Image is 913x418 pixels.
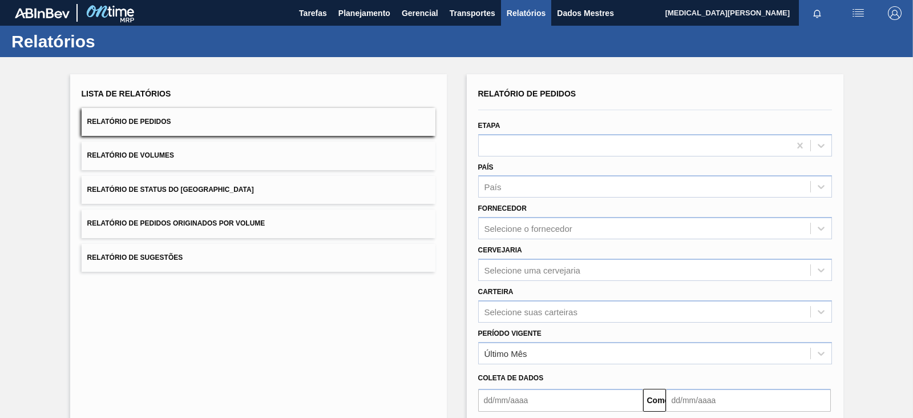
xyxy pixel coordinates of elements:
[87,254,183,262] font: Relatório de Sugestões
[82,142,435,170] button: Relatório de Volumes
[851,6,865,20] img: ações do usuário
[299,9,327,18] font: Tarefas
[484,182,502,192] font: País
[338,9,390,18] font: Planejamento
[643,389,666,412] button: Comeu
[478,374,544,382] font: Coleta de dados
[478,288,514,296] font: Carteira
[478,389,643,412] input: dd/mm/aaaa
[665,9,790,17] font: [MEDICAL_DATA][PERSON_NAME]
[647,396,674,405] font: Comeu
[888,6,902,20] img: Sair
[478,89,576,98] font: Relatório de Pedidos
[478,163,494,171] font: País
[478,122,500,130] font: Etapa
[484,307,577,316] font: Selecione suas carteiras
[82,108,435,136] button: Relatório de Pedidos
[402,9,438,18] font: Gerencial
[478,329,542,337] font: Período Vigente
[484,348,527,358] font: Último Mês
[87,118,171,126] font: Relatório de Pedidos
[87,220,265,228] font: Relatório de Pedidos Originados por Volume
[507,9,546,18] font: Relatórios
[450,9,495,18] font: Transportes
[799,5,835,21] button: Notificações
[82,244,435,272] button: Relatório de Sugestões
[87,186,254,194] font: Relatório de Status do [GEOGRAPHIC_DATA]
[666,389,831,412] input: dd/mm/aaaa
[82,176,435,204] button: Relatório de Status do [GEOGRAPHIC_DATA]
[82,210,435,238] button: Relatório de Pedidos Originados por Volume
[87,152,174,160] font: Relatório de Volumes
[478,204,527,212] font: Fornecedor
[484,265,580,275] font: Selecione uma cervejaria
[11,32,95,51] font: Relatórios
[478,246,522,254] font: Cervejaria
[15,8,70,18] img: TNhmsLtSVTkK8tSr43FrP2fwEKptu5GPRR3wAAAABJRU5ErkJggg==
[82,89,171,98] font: Lista de Relatórios
[484,224,572,234] font: Selecione o fornecedor
[557,9,614,18] font: Dados Mestres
